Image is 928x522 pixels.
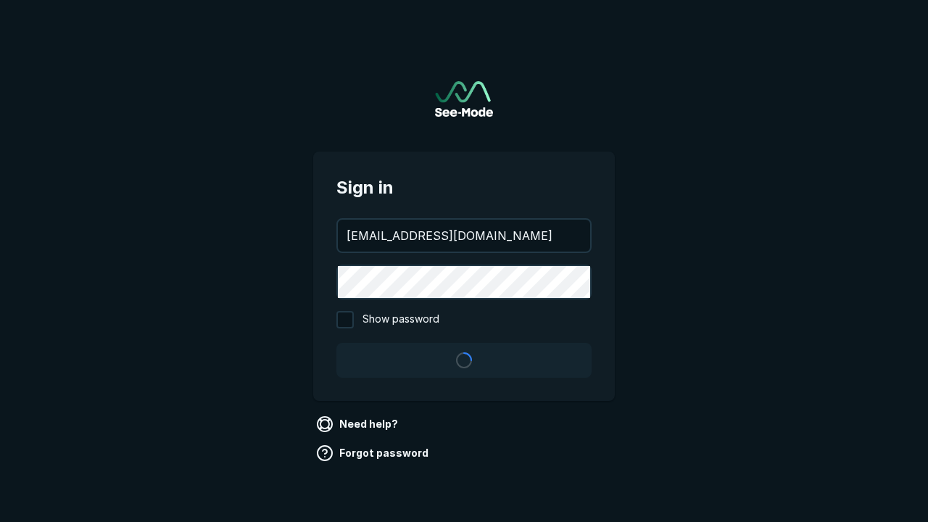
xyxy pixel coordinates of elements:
img: See-Mode Logo [435,81,493,117]
a: Need help? [313,413,404,436]
input: your@email.com [338,220,590,252]
a: Go to sign in [435,81,493,117]
span: Show password [362,311,439,328]
span: Sign in [336,175,592,201]
a: Forgot password [313,442,434,465]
